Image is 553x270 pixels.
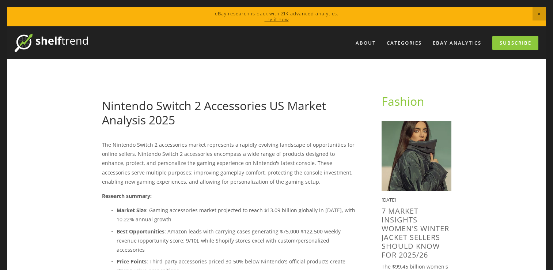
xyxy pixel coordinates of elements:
strong: Market Size [117,207,146,214]
img: ShelfTrend [15,34,88,52]
strong: Best Opportunities [117,228,164,235]
p: : Amazon leads with carrying cases generating $75,000-$122,500 weekly revenue (opportunity score:... [117,227,358,255]
a: Nintendo Switch 2 Accessories US Market Analysis 2025 [102,98,326,127]
p: : Gaming accessories market projected to reach $13.09 billion globally in [DATE], with 10.22% ann... [117,206,358,224]
a: 7 Market Insights Women's Winter Jacket Sellers Should Know for 2025/26 [382,206,449,260]
img: 7 Market Insights Women's Winter Jacket Sellers Should Know for 2025/26 [382,121,451,191]
p: The Nintendo Switch 2 accessories market represents a rapidly evolving landscape of opportunities... [102,140,358,186]
a: Subscribe [492,36,538,50]
a: About [351,37,380,49]
span: Close Announcement [533,7,546,20]
a: Try it now [265,16,289,23]
strong: Price Points [117,258,147,265]
a: eBay Analytics [428,37,486,49]
strong: Research summary: [102,192,152,199]
time: [DATE] [382,196,396,203]
a: Fashion [382,93,424,109]
div: Categories [382,37,427,49]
